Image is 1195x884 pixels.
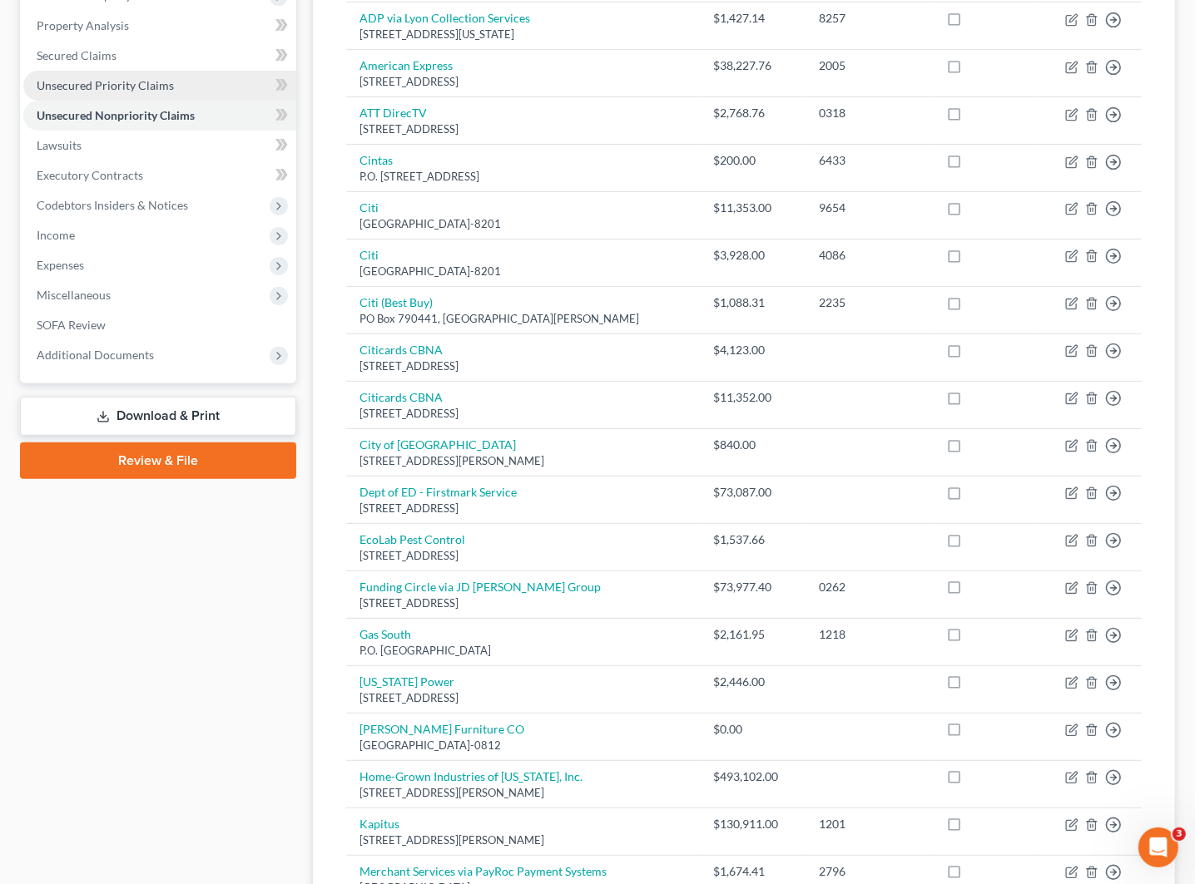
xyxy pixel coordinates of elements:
[359,169,687,185] div: P.O. [STREET_ADDRESS]
[359,27,687,42] div: [STREET_ADDRESS][US_STATE]
[359,358,687,374] div: [STREET_ADDRESS]
[713,152,792,169] div: $200.00
[713,863,792,880] div: $1,674.41
[713,57,792,74] div: $38,227.76
[713,626,792,643] div: $2,161.95
[23,71,296,101] a: Unsecured Priority Claims
[359,501,687,516] div: [STREET_ADDRESS]
[820,863,920,880] div: 2796
[37,288,111,302] span: Miscellaneous
[359,216,687,232] div: [GEOGRAPHIC_DATA]-8201
[23,310,296,340] a: SOFA Review
[713,437,792,453] div: $840.00
[820,579,920,595] div: 0262
[713,105,792,121] div: $2,768.76
[713,294,792,311] div: $1,088.31
[713,342,792,358] div: $4,123.00
[37,48,117,62] span: Secured Claims
[359,864,607,878] a: Merchant Services via PayRoc Payment Systems
[820,10,920,27] div: 8257
[37,228,75,242] span: Income
[359,390,443,404] a: Citicards CBNA
[359,153,393,167] a: Cintas
[713,721,792,738] div: $0.00
[23,11,296,41] a: Property Analysis
[820,294,920,311] div: 2235
[1173,827,1186,841] span: 3
[820,626,920,643] div: 1218
[820,200,920,216] div: 9654
[359,595,687,611] div: [STREET_ADDRESS]
[713,531,792,548] div: $1,537.66
[37,198,188,212] span: Codebtors Insiders & Notices
[359,548,687,564] div: [STREET_ADDRESS]
[359,343,443,357] a: Citicards CBNA
[359,248,379,262] a: Citi
[359,406,687,422] div: [STREET_ADDRESS]
[37,18,129,32] span: Property Analysis
[820,816,920,832] div: 1201
[359,580,601,594] a: Funding Circle via JD [PERSON_NAME] Group
[23,101,296,131] a: Unsecured Nonpriority Claims
[23,131,296,161] a: Lawsuits
[23,41,296,71] a: Secured Claims
[359,200,379,215] a: Citi
[359,11,530,25] a: ADP via Lyon Collection Services
[359,817,399,831] a: Kapitus
[359,722,524,736] a: [PERSON_NAME] Furniture CO
[713,247,792,264] div: $3,928.00
[713,10,792,27] div: $1,427.14
[359,295,433,309] a: Citi (Best Buy)
[713,816,792,832] div: $130,911.00
[37,78,174,92] span: Unsecured Priority Claims
[359,74,687,90] div: [STREET_ADDRESS]
[37,108,195,122] span: Unsecured Nonpriority Claims
[820,247,920,264] div: 4086
[1138,827,1178,867] iframe: Intercom live chat
[713,768,792,785] div: $493,102.00
[713,579,792,595] div: $73,977.40
[37,138,82,152] span: Lawsuits
[820,57,920,74] div: 2005
[20,397,296,436] a: Download & Print
[713,484,792,501] div: $73,087.00
[359,264,687,279] div: [GEOGRAPHIC_DATA]-8201
[37,168,143,182] span: Executory Contracts
[359,453,687,469] div: [STREET_ADDRESS][PERSON_NAME]
[359,832,687,848] div: [STREET_ADDRESS][PERSON_NAME]
[20,442,296,479] a: Review & File
[23,161,296,190] a: Executory Contracts
[359,627,411,641] a: Gas South
[359,437,516,452] a: City of [GEOGRAPHIC_DATA]
[820,152,920,169] div: 6433
[713,674,792,690] div: $2,446.00
[713,200,792,216] div: $11,353.00
[37,348,154,362] span: Additional Documents
[359,485,517,499] a: Dept of ED - Firstmark Service
[359,121,687,137] div: [STREET_ADDRESS]
[359,785,687,801] div: [STREET_ADDRESS][PERSON_NAME]
[359,690,687,706] div: [STREET_ADDRESS]
[359,643,687,659] div: P.O. [GEOGRAPHIC_DATA]
[359,58,453,72] a: American Express
[820,105,920,121] div: 0318
[359,532,465,546] a: EcoLab Pest Control
[713,389,792,406] div: $11,352.00
[359,311,687,327] div: PO Box 790441, [GEOGRAPHIC_DATA][PERSON_NAME]
[37,318,106,332] span: SOFA Review
[359,674,454,689] a: [US_STATE] Power
[359,738,687,753] div: [GEOGRAPHIC_DATA]-0812
[37,258,84,272] span: Expenses
[359,106,427,120] a: ATT DirecTV
[359,769,583,783] a: Home-Grown Industries of [US_STATE], Inc.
